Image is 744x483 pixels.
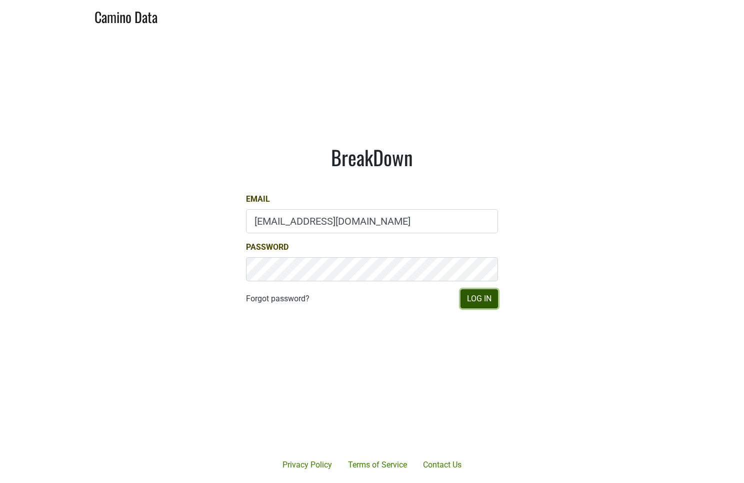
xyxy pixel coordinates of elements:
[246,241,288,253] label: Password
[340,455,415,475] a: Terms of Service
[246,293,309,305] a: Forgot password?
[246,193,270,205] label: Email
[246,145,498,169] h1: BreakDown
[94,4,157,28] a: Camino Data
[415,455,469,475] a: Contact Us
[274,455,340,475] a: Privacy Policy
[460,289,498,308] button: Log In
